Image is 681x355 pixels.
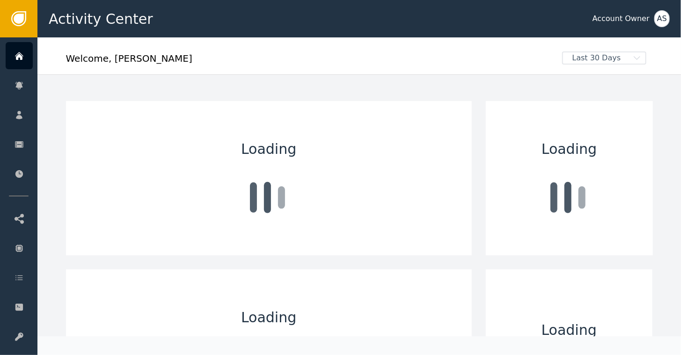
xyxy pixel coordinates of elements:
button: AS [654,10,670,27]
button: Last 30 Days [556,51,653,65]
span: Loading [241,307,296,328]
span: Loading [542,319,597,341]
div: Welcome , [PERSON_NAME] [66,51,556,72]
span: Loading [241,138,296,159]
div: Account Owner [593,13,650,24]
span: Activity Center [49,8,153,29]
span: Loading [542,138,597,159]
span: Last 30 Days [563,52,630,64]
